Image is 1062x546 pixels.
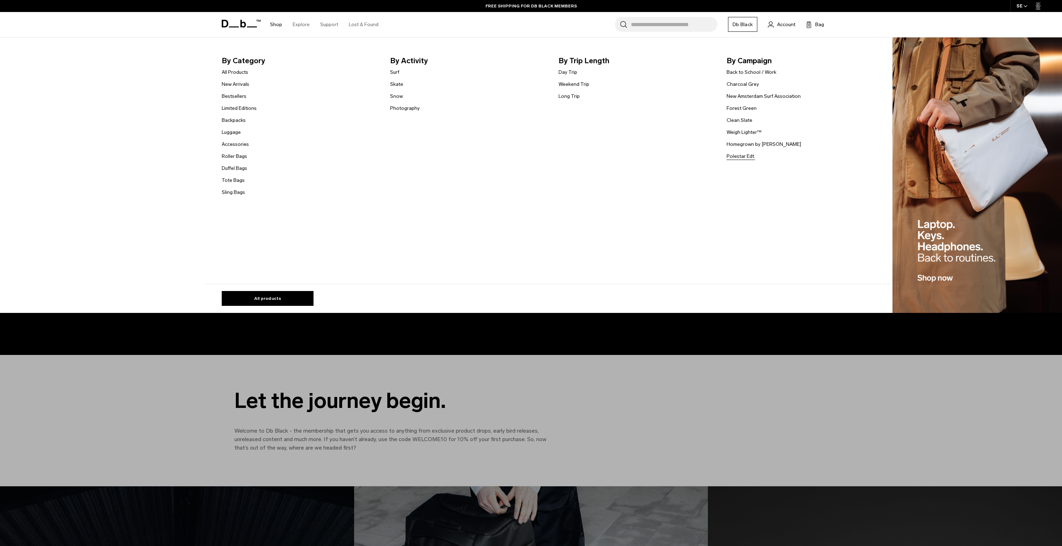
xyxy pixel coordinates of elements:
a: Sling Bags [222,189,245,196]
a: Limited Editions [222,105,257,112]
span: By Category [222,55,379,66]
span: By Campaign [727,55,884,66]
a: Backpacks [222,117,246,124]
button: Bag [806,20,824,29]
a: Back to School / Work [727,69,776,76]
span: Account [777,21,795,28]
span: By Trip Length [559,55,716,66]
a: Lost & Found [349,12,378,37]
img: Db [893,37,1062,313]
a: Bestsellers [222,93,246,100]
a: Forest Green [727,105,757,112]
a: Tote Bags [222,177,245,184]
a: Luggage [222,129,241,136]
a: FREE SHIPPING FOR DB BLACK MEMBERS [485,3,577,9]
a: Clean Slate [727,117,752,124]
a: Weekend Trip [559,81,589,88]
a: Shop [270,12,282,37]
a: Polestar Edt. [727,153,755,160]
a: Support [320,12,338,37]
a: Homegrown by [PERSON_NAME] [727,141,801,148]
a: All products [222,291,314,306]
a: Duffel Bags [222,165,247,172]
span: By Activity [390,55,547,66]
a: Long Trip [559,93,580,100]
a: Accessories [222,141,249,148]
a: Snow [390,93,403,100]
a: New Arrivals [222,81,249,88]
a: Account [768,20,795,29]
a: Db Black [728,17,757,32]
a: All Products [222,69,248,76]
a: Day Trip [559,69,577,76]
a: Skate [390,81,403,88]
span: Bag [815,21,824,28]
a: Weigh Lighter™ [727,129,762,136]
a: Photography [390,105,420,112]
a: Surf [390,69,399,76]
a: New Amsterdam Surf Association [727,93,801,100]
a: Charcoal Grey [727,81,759,88]
a: Explore [293,12,310,37]
nav: Main Navigation [265,12,384,37]
a: Roller Bags [222,153,247,160]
